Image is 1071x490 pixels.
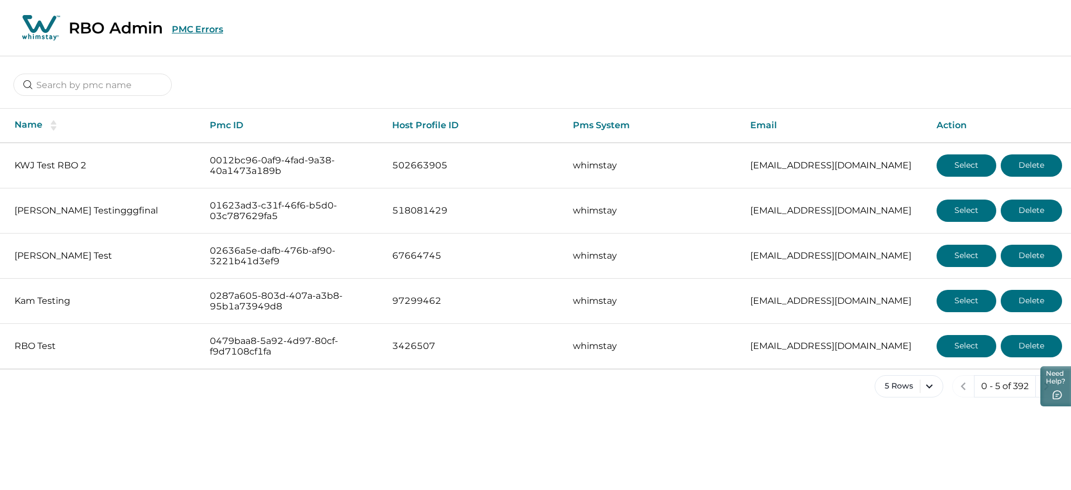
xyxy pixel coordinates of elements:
[383,109,564,143] th: Host Profile ID
[937,290,996,312] button: Select
[210,155,374,177] p: 0012bc96-0af9-4fad-9a38-40a1473a189b
[974,375,1036,397] button: 0 - 5 of 392
[1035,375,1058,397] button: next page
[392,250,555,261] p: 67664745
[392,341,555,352] p: 3426507
[750,250,919,261] p: [EMAIL_ADDRESS][DOMAIN_NAME]
[750,295,919,307] p: [EMAIL_ADDRESS][DOMAIN_NAME]
[15,250,192,261] p: [PERSON_NAME] Test
[573,205,733,216] p: whimstay
[42,120,65,131] button: sorting
[1001,154,1062,177] button: Delete
[573,341,733,352] p: whimstay
[201,109,383,143] th: Pmc ID
[210,245,374,267] p: 02636a5e-dafb-476b-af90-3221b41d3ef9
[1001,245,1062,267] button: Delete
[750,341,919,352] p: [EMAIL_ADDRESS][DOMAIN_NAME]
[392,295,555,307] p: 97299462
[573,250,733,261] p: whimstay
[937,245,996,267] button: Select
[875,375,943,397] button: 5 Rows
[392,205,555,216] p: 518081429
[15,160,192,171] p: KWJ Test RBO 2
[210,290,374,312] p: 0287a605-803d-407a-a3b8-95b1a73949d8
[952,375,974,397] button: previous page
[750,160,919,171] p: [EMAIL_ADDRESS][DOMAIN_NAME]
[392,160,555,171] p: 502663905
[573,160,733,171] p: whimstay
[1001,200,1062,222] button: Delete
[1001,290,1062,312] button: Delete
[15,295,192,307] p: Kam Testing
[937,335,996,357] button: Select
[172,24,223,35] button: PMC Errors
[69,18,163,37] p: RBO Admin
[15,341,192,352] p: RBO Test
[13,74,172,96] input: Search by pmc name
[981,381,1029,392] p: 0 - 5 of 392
[937,200,996,222] button: Select
[15,205,192,216] p: [PERSON_NAME] Testingggfinal
[564,109,742,143] th: Pms System
[928,109,1071,143] th: Action
[1001,335,1062,357] button: Delete
[750,205,919,216] p: [EMAIL_ADDRESS][DOMAIN_NAME]
[573,295,733,307] p: whimstay
[210,200,374,222] p: 01623ad3-c31f-46f6-b5d0-03c787629fa5
[937,154,996,177] button: Select
[210,336,374,357] p: 0479baa8-5a92-4d97-80cf-f9d7108cf1fa
[741,109,928,143] th: Email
